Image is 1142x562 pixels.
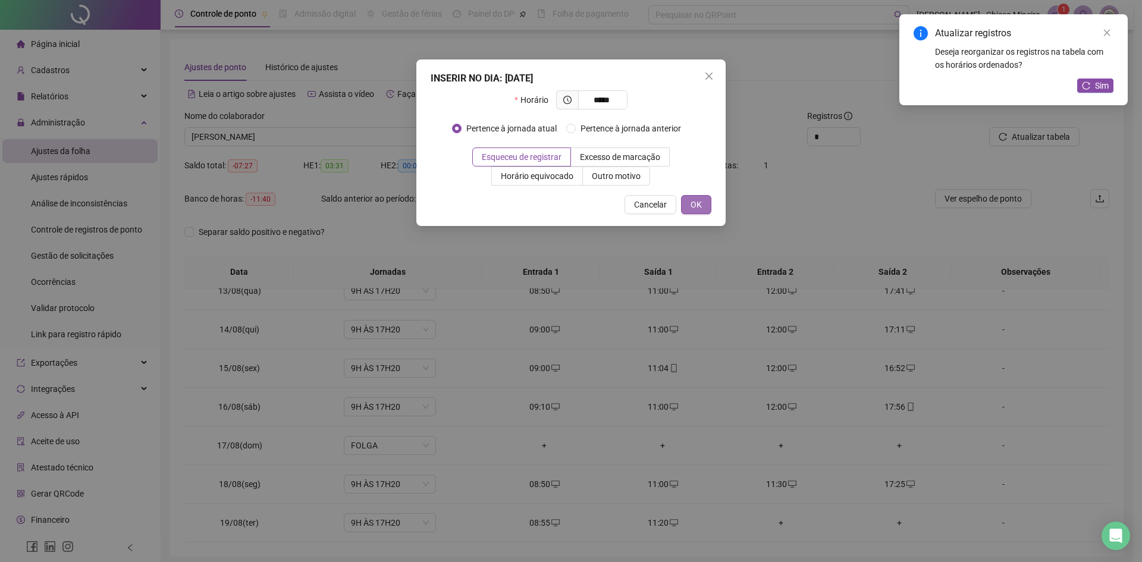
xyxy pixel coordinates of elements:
[592,171,641,181] span: Outro motivo
[699,67,719,86] button: Close
[935,45,1113,71] div: Deseja reorganizar os registros na tabela com os horários ordenados?
[482,152,561,162] span: Esqueceu de registrar
[704,71,714,81] span: close
[691,198,702,211] span: OK
[501,171,573,181] span: Horário equivocado
[1100,26,1113,39] a: Close
[1095,79,1109,92] span: Sim
[580,152,660,162] span: Excesso de marcação
[935,26,1113,40] div: Atualizar registros
[634,198,667,211] span: Cancelar
[576,122,686,135] span: Pertence à jornada anterior
[681,195,711,214] button: OK
[1082,81,1090,90] span: reload
[914,26,928,40] span: info-circle
[431,71,711,86] div: INSERIR NO DIA : [DATE]
[462,122,561,135] span: Pertence à jornada atual
[1102,522,1130,550] div: Open Intercom Messenger
[625,195,676,214] button: Cancelar
[563,96,572,104] span: clock-circle
[1103,29,1111,37] span: close
[1077,79,1113,93] button: Sim
[514,90,556,109] label: Horário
